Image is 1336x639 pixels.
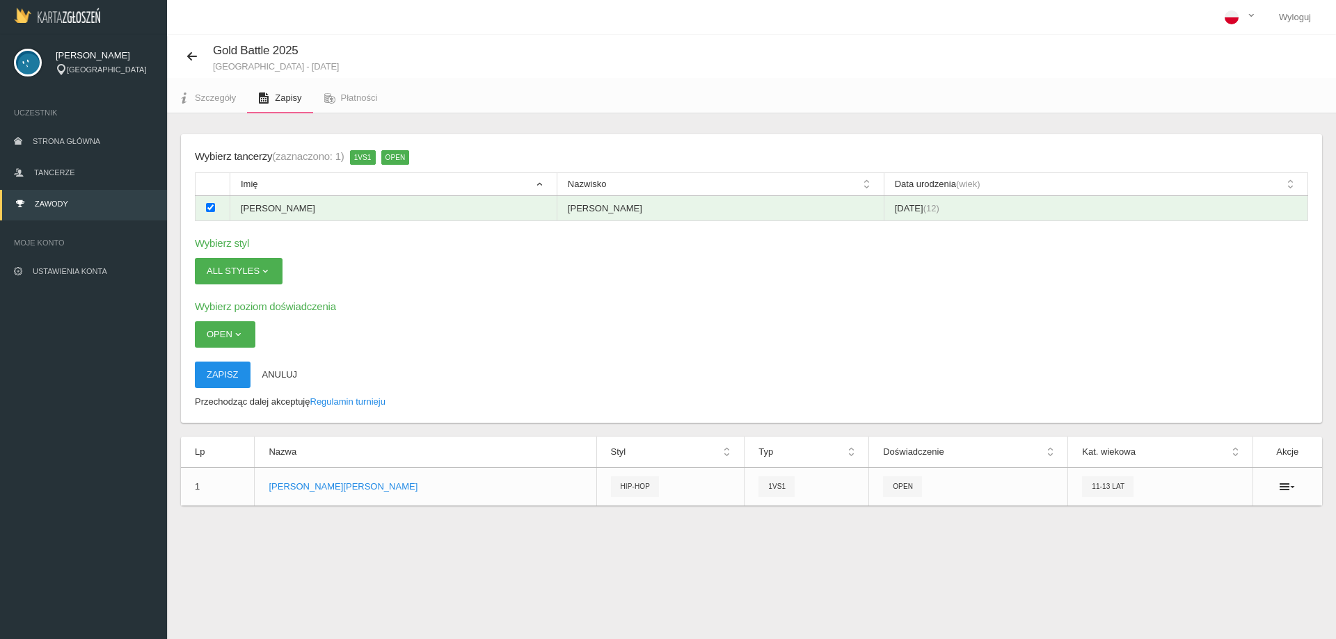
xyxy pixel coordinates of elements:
img: svg [14,49,42,76]
th: Nazwisko [557,173,884,196]
h6: Wybierz poziom doświadczenia [195,298,1308,314]
th: Akcje [1252,437,1322,468]
span: OPEN [381,150,410,164]
span: 1vs1 [350,150,376,164]
span: Moje konto [14,236,153,250]
div: Wybierz tancerzy [195,148,344,165]
th: Data urodzenia [884,173,1307,196]
th: Imię [230,173,557,196]
td: 1 [181,468,255,505]
span: Szczegóły [195,92,236,103]
th: Doświadczenie [869,437,1068,468]
td: [DATE] [884,196,1307,221]
span: Uczestnik [14,106,153,120]
button: Open [195,321,255,348]
h6: Wybierz styl [195,235,1308,251]
span: Tancerze [34,168,74,177]
div: [GEOGRAPHIC_DATA] [56,64,153,76]
p: [PERSON_NAME] [PERSON_NAME] [269,480,582,494]
a: Szczegóły [167,83,247,113]
th: Typ [745,437,869,468]
span: (12) [923,203,939,213]
a: Regulamin turnieju [310,396,385,407]
th: Kat. wiekowa [1068,437,1252,468]
button: Zapisz [195,362,250,388]
button: Anuluj [250,362,310,388]
img: Logo [14,8,100,23]
span: (zaznaczono: 1) [272,150,344,162]
a: Zapisy [247,83,312,113]
a: Płatności [313,83,389,113]
span: Hip-hop [611,476,659,496]
span: (wiek) [956,179,980,189]
span: Open [883,476,922,496]
span: Ustawienia konta [33,267,107,275]
span: Płatności [341,92,378,103]
button: All styles [195,258,283,284]
span: Zawody [35,200,68,208]
td: [PERSON_NAME] [557,196,884,221]
span: [PERSON_NAME] [56,49,153,63]
span: 11-13 lat [1082,476,1134,496]
th: Lp [181,437,255,468]
th: Nazwa [255,437,596,468]
th: Styl [596,437,745,468]
span: 1vs1 [758,476,795,496]
span: Strona główna [33,137,100,145]
small: [GEOGRAPHIC_DATA] - [DATE] [213,62,339,71]
p: Przechodząc dalej akceptuję [195,395,1308,409]
td: [PERSON_NAME] [230,196,557,221]
span: Gold Battle 2025 [213,44,299,57]
span: Zapisy [275,92,301,103]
